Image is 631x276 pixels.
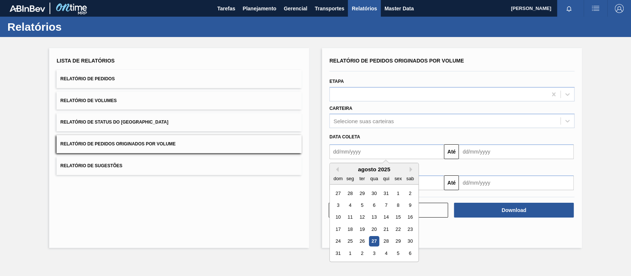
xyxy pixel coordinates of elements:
[393,200,403,210] div: Choose sexta-feira, 8 de agosto de 2025
[57,92,302,110] button: Relatório de Volumes
[60,163,122,168] span: Relatório de Sugestões
[333,200,343,210] div: Choose domingo, 3 de agosto de 2025
[333,224,343,234] div: Choose domingo, 17 de agosto de 2025
[345,200,355,210] div: Choose segunda-feira, 4 de agosto de 2025
[405,188,415,198] div: Choose sábado, 2 de agosto de 2025
[459,175,573,190] input: dd/mm/yyyy
[357,174,367,184] div: ter
[60,141,176,147] span: Relatório de Pedidos Originados por Volume
[405,248,415,258] div: Choose sábado, 6 de setembro de 2025
[381,212,391,222] div: Choose quinta-feira, 14 de agosto de 2025
[10,5,45,12] img: TNhmsLtSVTkK8tSr43FrP2fwEKptu5GPRR3wAAAABJRU5ErkJggg==
[381,236,391,246] div: Choose quinta-feira, 28 de agosto de 2025
[369,236,379,246] div: Choose quarta-feira, 27 de agosto de 2025
[393,236,403,246] div: Choose sexta-feira, 29 de agosto de 2025
[60,120,168,125] span: Relatório de Status do [GEOGRAPHIC_DATA]
[381,248,391,258] div: Choose quinta-feira, 4 de setembro de 2025
[60,98,116,103] span: Relatório de Volumes
[329,203,448,218] button: Limpar
[332,187,416,259] div: month 2025-08
[454,203,573,218] button: Download
[242,4,276,13] span: Planejamento
[333,167,339,172] button: Previous Month
[369,200,379,210] div: Choose quarta-feira, 6 de agosto de 2025
[352,4,377,13] span: Relatórios
[357,248,367,258] div: Choose terça-feira, 2 de setembro de 2025
[405,236,415,246] div: Choose sábado, 30 de agosto de 2025
[329,58,464,64] span: Relatório de Pedidos Originados por Volume
[333,174,343,184] div: dom
[217,4,235,13] span: Tarefas
[384,4,414,13] span: Master Data
[357,212,367,222] div: Choose terça-feira, 12 de agosto de 2025
[393,174,403,184] div: sex
[333,212,343,222] div: Choose domingo, 10 de agosto de 2025
[405,174,415,184] div: sab
[7,23,139,31] h1: Relatórios
[284,4,308,13] span: Gerencial
[60,76,115,81] span: Relatório de Pedidos
[345,224,355,234] div: Choose segunda-feira, 18 de agosto de 2025
[393,224,403,234] div: Choose sexta-feira, 22 de agosto de 2025
[369,188,379,198] div: Choose quarta-feira, 30 de julho de 2025
[357,236,367,246] div: Choose terça-feira, 26 de agosto de 2025
[405,224,415,234] div: Choose sábado, 23 de agosto de 2025
[315,4,344,13] span: Transportes
[393,248,403,258] div: Choose sexta-feira, 5 de setembro de 2025
[393,212,403,222] div: Choose sexta-feira, 15 de agosto de 2025
[345,236,355,246] div: Choose segunda-feira, 25 de agosto de 2025
[591,4,600,13] img: userActions
[57,58,115,64] span: Lista de Relatórios
[357,188,367,198] div: Choose terça-feira, 29 de julho de 2025
[444,144,459,159] button: Até
[369,224,379,234] div: Choose quarta-feira, 20 de agosto de 2025
[57,70,302,88] button: Relatório de Pedidos
[345,188,355,198] div: Choose segunda-feira, 28 de julho de 2025
[444,175,459,190] button: Até
[615,4,624,13] img: Logout
[345,248,355,258] div: Choose segunda-feira, 1 de setembro de 2025
[410,167,415,172] button: Next Month
[381,174,391,184] div: qui
[329,79,344,84] label: Etapa
[557,3,581,14] button: Notificações
[369,248,379,258] div: Choose quarta-feira, 3 de setembro de 2025
[357,200,367,210] div: Choose terça-feira, 5 de agosto de 2025
[333,236,343,246] div: Choose domingo, 24 de agosto de 2025
[405,212,415,222] div: Choose sábado, 16 de agosto de 2025
[329,144,444,159] input: dd/mm/yyyy
[405,200,415,210] div: Choose sábado, 9 de agosto de 2025
[381,188,391,198] div: Choose quinta-feira, 31 de julho de 2025
[57,157,302,175] button: Relatório de Sugestões
[57,113,302,131] button: Relatório de Status do [GEOGRAPHIC_DATA]
[459,144,573,159] input: dd/mm/yyyy
[329,106,352,111] label: Carteira
[369,174,379,184] div: qua
[333,248,343,258] div: Choose domingo, 31 de agosto de 2025
[329,134,360,139] span: Data coleta
[345,212,355,222] div: Choose segunda-feira, 11 de agosto de 2025
[381,224,391,234] div: Choose quinta-feira, 21 de agosto de 2025
[330,166,418,172] div: agosto 2025
[381,200,391,210] div: Choose quinta-feira, 7 de agosto de 2025
[393,188,403,198] div: Choose sexta-feira, 1 de agosto de 2025
[333,188,343,198] div: Choose domingo, 27 de julho de 2025
[369,212,379,222] div: Choose quarta-feira, 13 de agosto de 2025
[345,174,355,184] div: seg
[357,224,367,234] div: Choose terça-feira, 19 de agosto de 2025
[333,118,394,124] div: Selecione suas carteiras
[57,135,302,153] button: Relatório de Pedidos Originados por Volume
